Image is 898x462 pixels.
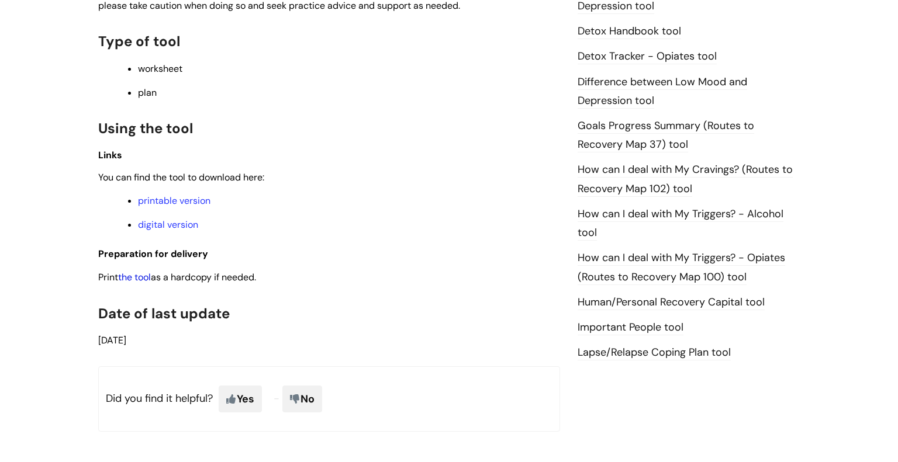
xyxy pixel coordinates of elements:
span: Links [98,149,122,161]
span: plan [138,86,157,99]
span: Type of tool [98,32,180,50]
a: Difference between Low Mood and Depression tool [578,75,747,109]
a: How can I deal with My Triggers? - Opiates (Routes to Recovery Map 100) tool [578,251,785,284]
a: Lapse/Relapse Coping Plan tool [578,345,731,360]
span: Print as a hardcopy if needed. [98,271,256,283]
p: Did you find it helpful? [98,366,560,432]
span: [DATE] [98,334,126,346]
span: Yes [219,385,262,412]
span: Preparation for delivery [98,248,208,260]
span: worksheet [138,62,182,75]
a: digital version [138,218,198,231]
a: Human/Personal Recovery Capital tool [578,295,765,310]
a: How can I deal with My Cravings? (Routes to Recovery Map 102) tool [578,162,793,196]
span: No [282,385,322,412]
a: Important People tool [578,320,683,335]
a: the tool [118,271,151,283]
a: Goals Progress Summary (Routes to Recovery Map 37) tool [578,119,754,152]
a: Detox Tracker - Opiates tool [578,49,717,64]
a: How can I deal with My Triggers? - Alcohol tool [578,207,783,241]
span: You can find the tool to download here: [98,171,264,183]
span: Using the tool [98,119,193,137]
a: Detox Handbook tool [578,24,681,39]
a: printable version [138,194,210,207]
span: Date of last update [98,304,230,322]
